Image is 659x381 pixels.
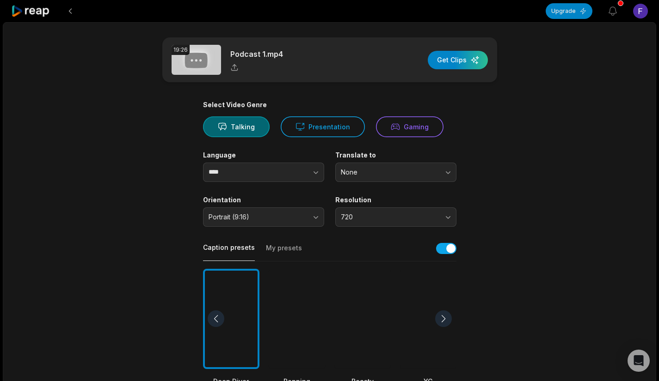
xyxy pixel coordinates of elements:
[376,116,443,137] button: Gaming
[428,51,488,69] button: Get Clips
[203,101,456,109] div: Select Video Genre
[172,45,190,55] div: 19:26
[203,151,324,159] label: Language
[266,243,302,261] button: My presets
[341,213,438,221] span: 720
[341,168,438,176] span: None
[281,116,365,137] button: Presentation
[628,350,650,372] div: Open Intercom Messenger
[335,207,456,227] button: 720
[203,243,255,261] button: Caption presets
[203,207,324,227] button: Portrait (9:16)
[335,196,456,204] label: Resolution
[546,3,592,19] button: Upgrade
[209,213,306,221] span: Portrait (9:16)
[335,163,456,182] button: None
[335,151,456,159] label: Translate to
[203,196,324,204] label: Orientation
[203,116,270,137] button: Talking
[230,48,283,60] p: Podcast 1.mp4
